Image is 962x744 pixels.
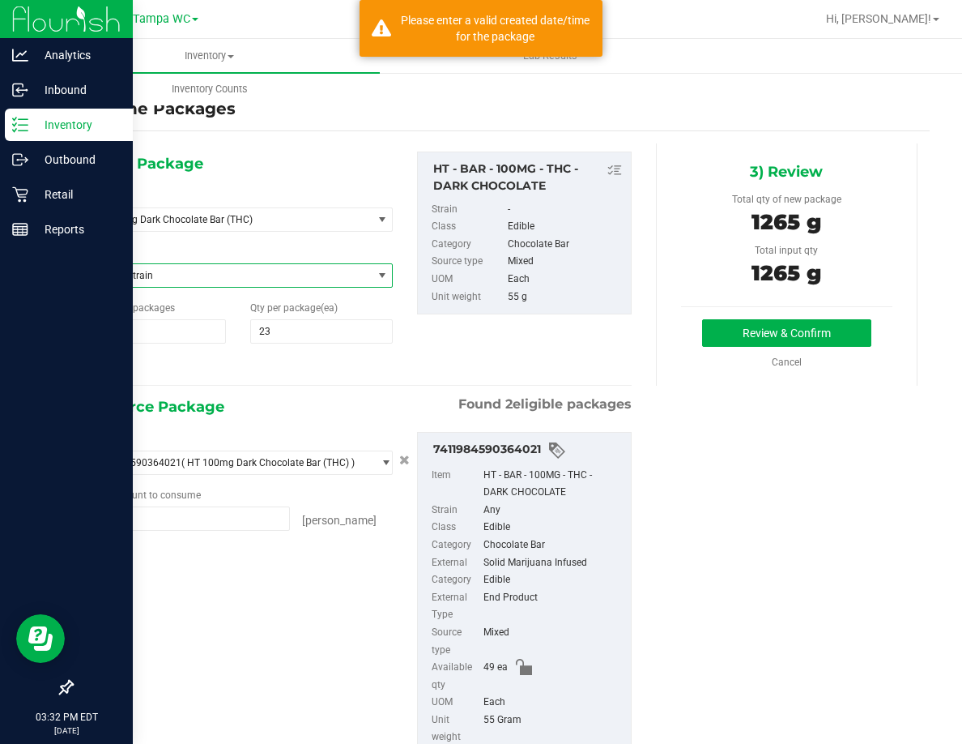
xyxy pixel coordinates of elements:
div: Chocolate Bar [508,236,622,254]
p: Outbound [28,150,126,169]
p: Inbound [28,80,126,100]
div: Solid Marijuana Infused Edible [483,554,623,589]
button: Cancel button [394,449,415,472]
a: Inventory Counts [39,72,380,106]
label: Class [432,519,479,537]
div: 7411984590364021 [433,441,622,460]
input: 22 ea [84,507,289,530]
span: select [372,208,392,231]
div: HT - BAR - 100MG - THC - DARK CHOCOLATE [483,467,623,502]
input: 1 [84,320,225,343]
label: External Type [432,589,479,624]
span: [PERSON_NAME] [302,514,377,527]
label: Category [432,236,504,254]
label: UOM [432,694,479,712]
label: Unit weight [432,289,504,306]
h4: Combine Packages [71,97,236,121]
span: HT 100mg Dark Chocolate Bar (THC) [91,214,355,225]
div: End Product [483,589,623,624]
div: Please enter a valid created date/time for the package [400,12,590,45]
div: - [508,201,622,219]
div: Any [483,502,623,520]
div: Edible [508,218,622,236]
p: Analytics [28,45,126,65]
span: Inventory Counts [150,82,270,96]
div: Mixed [483,624,623,659]
span: select [372,264,392,287]
span: Hi, [PERSON_NAME]! [826,12,931,25]
input: 23 [251,320,392,343]
p: Retail [28,185,126,204]
div: Edible [483,519,623,537]
span: Qty per package [250,302,338,314]
label: Source type [432,253,504,271]
span: 1265 g [751,209,821,235]
label: Available qty [432,659,479,694]
span: (ea) [321,302,338,314]
inline-svg: Inventory [12,117,28,133]
span: Found eligible packages [458,395,632,414]
span: count [121,490,147,501]
span: ( HT 100mg Dark Chocolate Bar (THC) ) [181,457,355,468]
span: 1265 g [751,260,821,286]
label: Category [432,537,479,554]
span: Tampa WC [133,12,190,26]
p: Inventory [28,115,126,135]
label: Item [432,467,479,502]
inline-svg: Analytics [12,47,28,63]
inline-svg: Retail [12,186,28,203]
label: Strain [432,201,504,219]
span: 2 [505,396,513,412]
span: 49 ea [483,659,508,694]
span: 2) Source Package [83,395,224,419]
span: Package to consume [83,490,201,501]
inline-svg: Outbound [12,152,28,168]
label: External Category [432,554,479,589]
label: UOM [432,271,504,289]
label: Source type [432,624,479,659]
div: Each [483,694,623,712]
a: Cancel [772,357,802,368]
span: Total input qty [755,245,818,256]
p: Reports [28,220,126,239]
inline-svg: Reports [12,221,28,237]
p: [DATE] [7,725,126,737]
iframe: Resource center [16,614,65,663]
div: Each [508,271,622,289]
span: 7411984590364021 [91,457,181,468]
span: Inventory [39,49,380,63]
span: 3) Review [750,160,823,184]
span: 1) New Package [83,152,203,176]
span: Select Strain [84,264,372,287]
span: select [372,451,392,474]
label: Strain [432,502,479,520]
p: 03:32 PM EDT [7,710,126,725]
label: Class [432,218,504,236]
div: Chocolate Bar [483,537,623,554]
inline-svg: Inbound [12,82,28,98]
div: 55 g [508,289,622,306]
a: Inventory [39,39,380,73]
span: Total qty of new package [732,194,841,205]
div: HT - BAR - 100MG - THC - DARK CHOCOLATE [433,160,622,195]
button: Review & Confirm [702,319,871,347]
div: Mixed [508,253,622,271]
